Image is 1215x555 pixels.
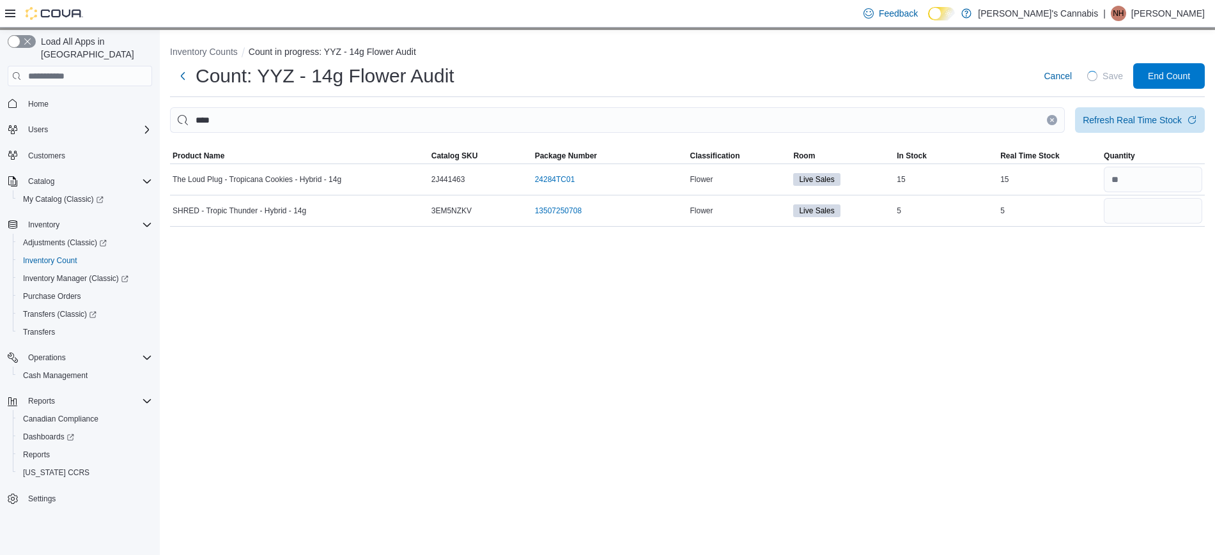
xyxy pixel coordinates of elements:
span: Dashboards [23,432,74,442]
button: Settings [3,489,157,508]
button: Operations [23,350,71,365]
button: Users [3,121,157,139]
button: Customers [3,146,157,165]
button: Catalog [3,172,157,190]
span: Inventory [28,220,59,230]
a: Dashboards [13,428,157,446]
span: Live Sales [799,205,834,217]
span: Operations [23,350,152,365]
a: Home [23,96,54,112]
span: Customers [23,148,152,163]
span: Inventory Count [18,253,152,268]
span: Real Time Stock [1000,151,1059,161]
span: Live Sales [793,173,840,186]
a: Transfers (Classic) [13,305,157,323]
span: Classification [690,151,739,161]
span: Customers [28,151,65,161]
span: Live Sales [793,204,840,217]
span: Feedback [879,7,918,20]
span: Cash Management [18,368,152,383]
span: Loading [1087,70,1099,82]
span: Adjustments (Classic) [23,238,107,248]
span: Catalog SKU [431,151,478,161]
a: Settings [23,491,61,506]
span: 2J441463 [431,174,465,185]
p: | [1103,6,1106,21]
div: 15 [894,172,998,187]
a: 13507250708 [535,206,582,216]
span: Catalog [23,174,152,189]
span: Users [28,125,48,135]
span: My Catalog (Classic) [18,192,152,207]
p: [PERSON_NAME] [1131,6,1205,21]
button: Inventory [3,216,157,234]
a: Reports [18,447,55,462]
button: Real Time Stock [998,148,1101,163]
button: Inventory [23,217,65,232]
a: Transfers (Classic) [18,307,102,322]
span: Reports [23,393,152,409]
h1: Count: YYZ - 14g Flower Audit [196,63,454,89]
button: Next [170,63,196,89]
button: Transfers [13,323,157,341]
button: Refresh Real Time Stock [1075,107,1205,133]
a: Adjustments (Classic) [13,234,157,252]
span: Package Number [535,151,597,161]
p: [PERSON_NAME]'s Cannabis [978,6,1098,21]
a: Customers [23,148,70,163]
a: [US_STATE] CCRS [18,465,95,480]
span: Save [1103,70,1123,82]
span: Inventory Manager (Classic) [23,273,128,284]
span: Quantity [1104,151,1135,161]
button: Cash Management [13,367,157,384]
nav: An example of EuiBreadcrumbs [170,45,1205,61]
span: Load All Apps in [GEOGRAPHIC_DATA] [36,35,152,61]
button: Product Name [170,148,429,163]
span: Operations [28,353,66,363]
button: Catalog [23,174,59,189]
a: My Catalog (Classic) [13,190,157,208]
span: Inventory Manager (Classic) [18,271,152,286]
div: 5 [894,203,998,218]
button: Cancel [1039,63,1077,89]
a: Adjustments (Classic) [18,235,112,250]
button: Home [3,94,157,112]
button: Catalog SKU [429,148,532,163]
span: Transfers [23,327,55,337]
span: Home [23,95,152,111]
span: Room [793,151,815,161]
span: The Loud Plug - Tropicana Cookies - Hybrid - 14g [173,174,341,185]
a: Feedback [858,1,923,26]
a: Transfers [18,324,60,340]
a: My Catalog (Classic) [18,192,109,207]
span: Transfers (Classic) [18,307,152,322]
span: End Count [1148,70,1190,82]
span: Settings [28,494,56,504]
span: Purchase Orders [18,289,152,304]
div: Refresh Real Time Stock [1083,114,1182,126]
span: Reports [28,396,55,406]
button: LoadingSave [1082,63,1128,89]
span: Inventory [23,217,152,232]
a: Dashboards [18,429,79,445]
a: Inventory Manager (Classic) [18,271,134,286]
span: In Stock [897,151,927,161]
a: Cash Management [18,368,93,383]
button: Reports [23,393,60,409]
span: Catalog [28,176,54,186]
button: Count in progress: YYZ - 14g Flower Audit [249,47,416,57]
button: Purchase Orders [13,287,157,305]
span: Adjustments (Classic) [18,235,152,250]
span: SHRED - Tropic Thunder - Hybrid - 14g [173,206,306,216]
span: Purchase Orders [23,291,81,301]
span: Inventory Count [23,255,77,266]
span: Reports [18,447,152,462]
a: 24284TC01 [535,174,575,185]
a: Canadian Compliance [18,411,104,427]
span: Transfers (Classic) [23,309,97,319]
input: Dark Mode [928,7,955,20]
span: [US_STATE] CCRS [23,468,89,478]
button: Inventory Count [13,252,157,270]
span: 3EM5NZKV [431,206,472,216]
